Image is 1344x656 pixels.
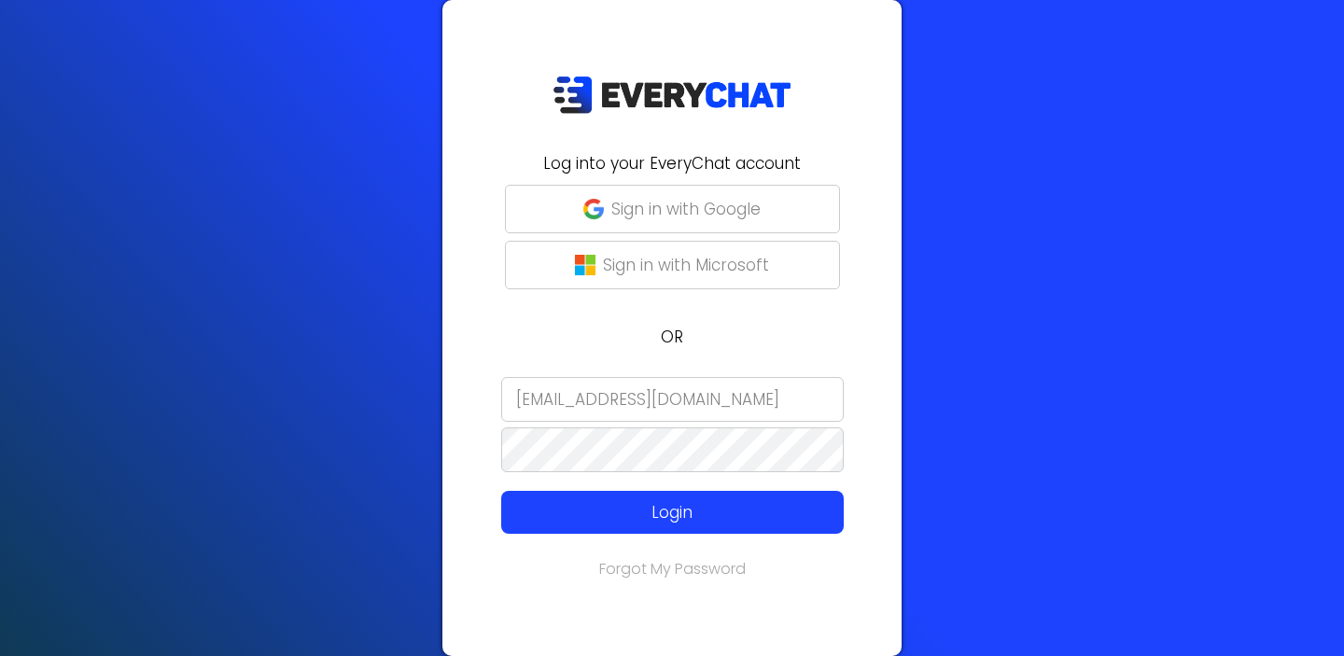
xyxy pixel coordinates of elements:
button: Login [501,491,844,534]
button: Sign in with Microsoft [505,241,840,289]
p: Login [536,500,809,524]
input: Email [501,377,844,422]
img: microsoft-logo.png [575,255,595,275]
p: Sign in with Google [611,197,761,221]
p: Sign in with Microsoft [603,253,769,277]
button: Sign in with Google [505,185,840,233]
img: EveryChat_logo_dark.png [553,76,791,114]
img: google-g.png [583,199,604,219]
p: OR [454,325,890,349]
a: Forgot My Password [599,558,746,579]
h2: Log into your EveryChat account [454,151,890,175]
